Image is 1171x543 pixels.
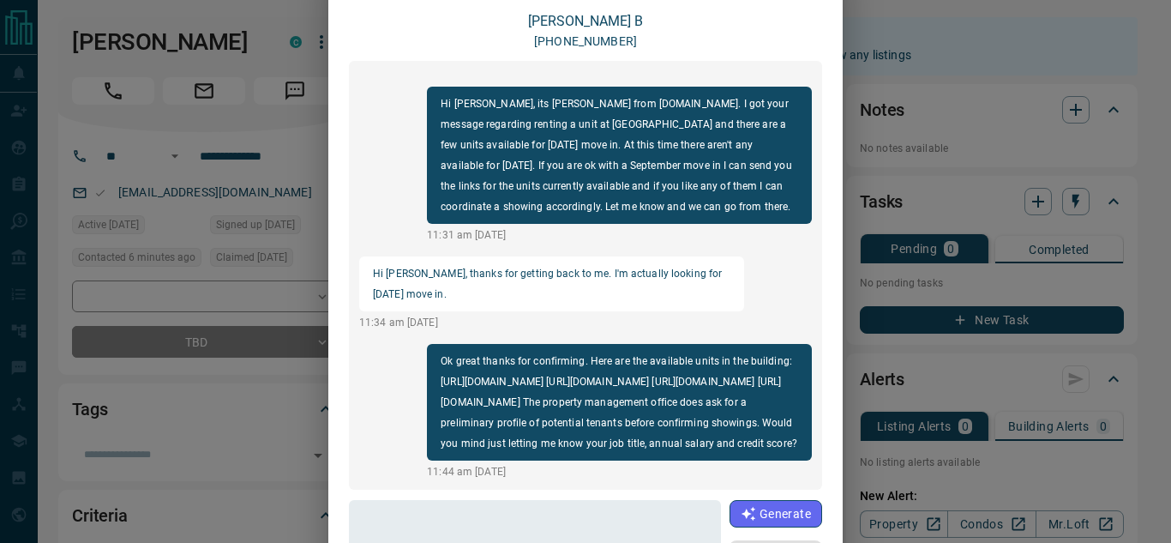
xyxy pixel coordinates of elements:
button: Generate [730,500,822,528]
p: 11:34 am [DATE] [359,315,744,330]
p: Hi [PERSON_NAME], thanks for getting back to me. I'm actually looking for [DATE] move in. [373,263,730,305]
p: Ok great thanks for confirming. Here are the available units in the building: [URL][DOMAIN_NAME] ... [441,351,798,454]
a: [PERSON_NAME] B [528,13,643,29]
p: Hi [PERSON_NAME], its [PERSON_NAME] from [DOMAIN_NAME]. I got your message regarding renting a un... [441,94,798,217]
p: 11:44 am [DATE] [427,464,812,480]
p: 11:31 am [DATE] [427,227,812,243]
p: [PHONE_NUMBER] [534,33,637,51]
